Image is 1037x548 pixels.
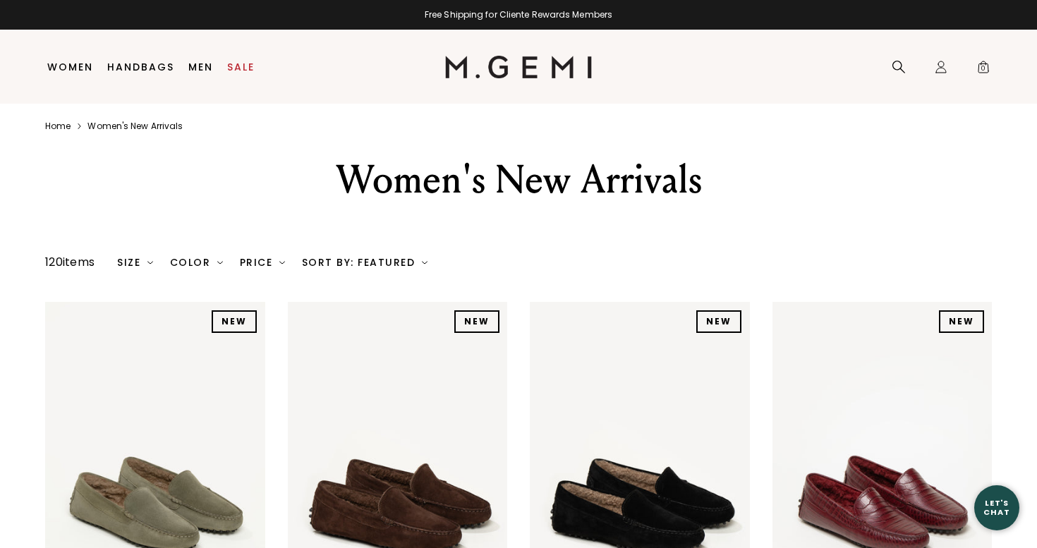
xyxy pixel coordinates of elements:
[696,310,741,333] div: NEW
[976,63,990,77] span: 0
[279,260,285,265] img: chevron-down.svg
[188,61,213,73] a: Men
[170,257,223,268] div: Color
[212,310,257,333] div: NEW
[45,121,71,132] a: Home
[47,61,93,73] a: Women
[302,257,427,268] div: Sort By: Featured
[107,61,174,73] a: Handbags
[445,56,593,78] img: M.Gemi
[45,254,95,271] div: 120 items
[227,61,255,73] a: Sale
[974,499,1019,516] div: Let's Chat
[939,310,984,333] div: NEW
[217,260,223,265] img: chevron-down.svg
[147,260,153,265] img: chevron-down.svg
[422,260,427,265] img: chevron-down.svg
[240,257,285,268] div: Price
[117,257,153,268] div: Size
[87,121,183,132] a: Women's new arrivals
[274,154,763,205] div: Women's New Arrivals
[454,310,499,333] div: NEW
